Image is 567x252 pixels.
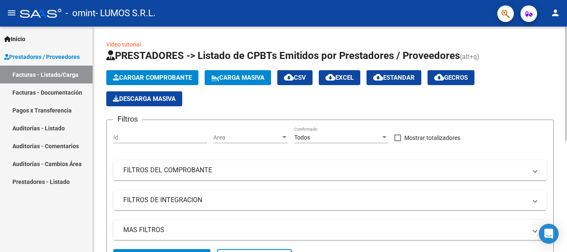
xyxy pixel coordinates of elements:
[113,220,547,240] mat-expansion-panel-header: MAS FILTROS
[123,225,527,235] mat-panel-title: MAS FILTROS
[106,70,198,85] button: Cargar Comprobante
[205,70,271,85] button: Carga Masiva
[325,72,335,82] mat-icon: cloud_download
[373,72,383,82] mat-icon: cloud_download
[325,74,354,81] span: EXCEL
[123,196,527,205] mat-panel-title: FILTROS DE INTEGRACION
[106,91,182,106] app-download-masive: Descarga masiva de comprobantes (adjuntos)
[539,224,559,244] div: Open Intercom Messenger
[460,53,479,61] span: (alt+q)
[4,34,25,44] span: Inicio
[434,72,444,82] mat-icon: cloud_download
[113,95,176,103] span: Descarga Masiva
[404,133,460,143] span: Mostrar totalizadores
[428,70,474,85] button: Gecros
[284,74,306,81] span: CSV
[550,8,560,18] mat-icon: person
[113,160,547,180] mat-expansion-panel-header: FILTROS DEL COMPROBANTE
[373,74,415,81] span: Estandar
[123,166,527,175] mat-panel-title: FILTROS DEL COMPROBANTE
[211,74,264,81] span: Carga Masiva
[367,70,421,85] button: Estandar
[434,74,468,81] span: Gecros
[277,70,313,85] button: CSV
[66,4,95,22] span: - omint
[113,190,547,210] mat-expansion-panel-header: FILTROS DE INTEGRACION
[106,91,182,106] button: Descarga Masiva
[284,72,294,82] mat-icon: cloud_download
[106,41,141,48] a: Video tutorial
[213,134,281,141] span: Area
[319,70,360,85] button: EXCEL
[113,113,142,125] h3: Filtros
[95,4,156,22] span: - LUMOS S.R.L.
[7,8,17,18] mat-icon: menu
[106,50,460,61] span: PRESTADORES -> Listado de CPBTs Emitidos por Prestadores / Proveedores
[294,134,310,141] span: Todos
[113,74,192,81] span: Cargar Comprobante
[4,52,80,61] span: Prestadores / Proveedores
